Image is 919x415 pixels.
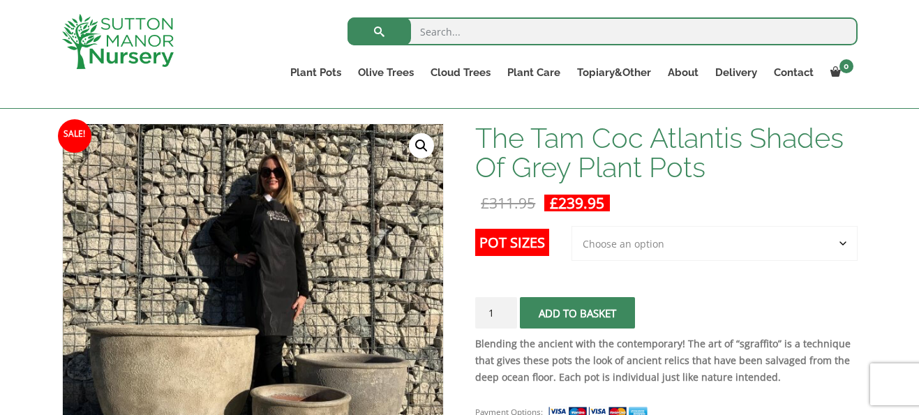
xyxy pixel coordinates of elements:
[348,17,858,45] input: Search...
[58,119,91,153] span: Sale!
[839,59,853,73] span: 0
[499,63,569,82] a: Plant Care
[475,123,857,182] h1: The Tam Coc Atlantis Shades Of Grey Plant Pots
[569,63,659,82] a: Topiary&Other
[481,193,489,213] span: £
[62,14,174,69] img: logo
[350,63,422,82] a: Olive Trees
[520,297,635,329] button: Add to basket
[659,63,707,82] a: About
[765,63,822,82] a: Contact
[475,337,851,384] strong: Blending the ancient with the contemporary! The art of “sgraffito” is a technique that gives thes...
[707,63,765,82] a: Delivery
[822,63,858,82] a: 0
[550,193,604,213] bdi: 239.95
[282,63,350,82] a: Plant Pots
[481,193,535,213] bdi: 311.95
[475,297,517,329] input: Product quantity
[422,63,499,82] a: Cloud Trees
[475,229,549,256] label: Pot Sizes
[550,193,558,213] span: £
[409,133,434,158] a: View full-screen image gallery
